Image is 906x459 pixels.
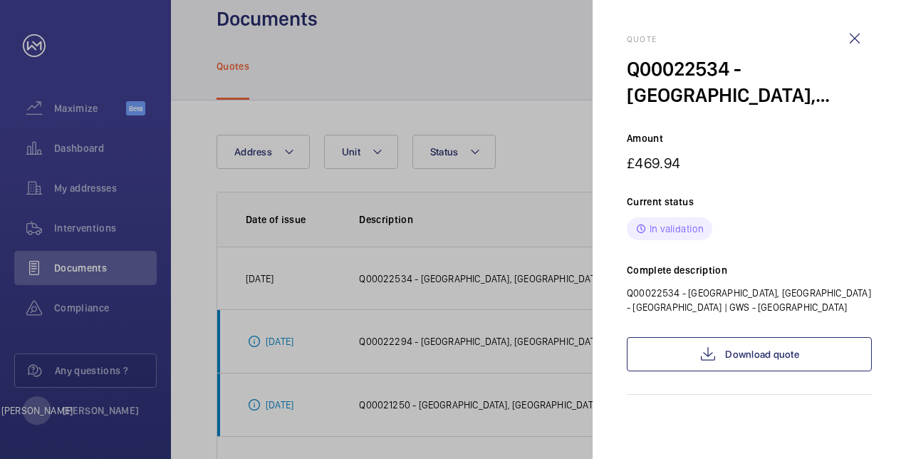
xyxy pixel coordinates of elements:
p: Current status [627,195,872,209]
a: Download quote [627,337,872,371]
p: Complete description [627,263,872,277]
h2: Quote [627,34,872,44]
p: £469.94 [627,154,872,172]
div: Q00022534 - [GEOGRAPHIC_DATA], [GEOGRAPHIC_DATA] - [GEOGRAPHIC_DATA] | GWS - [GEOGRAPHIC_DATA] [627,56,872,108]
p: In validation [650,222,704,236]
p: Q00022534 - [GEOGRAPHIC_DATA], [GEOGRAPHIC_DATA] - [GEOGRAPHIC_DATA] | GWS - [GEOGRAPHIC_DATA] [627,286,872,314]
p: Amount [627,131,872,145]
